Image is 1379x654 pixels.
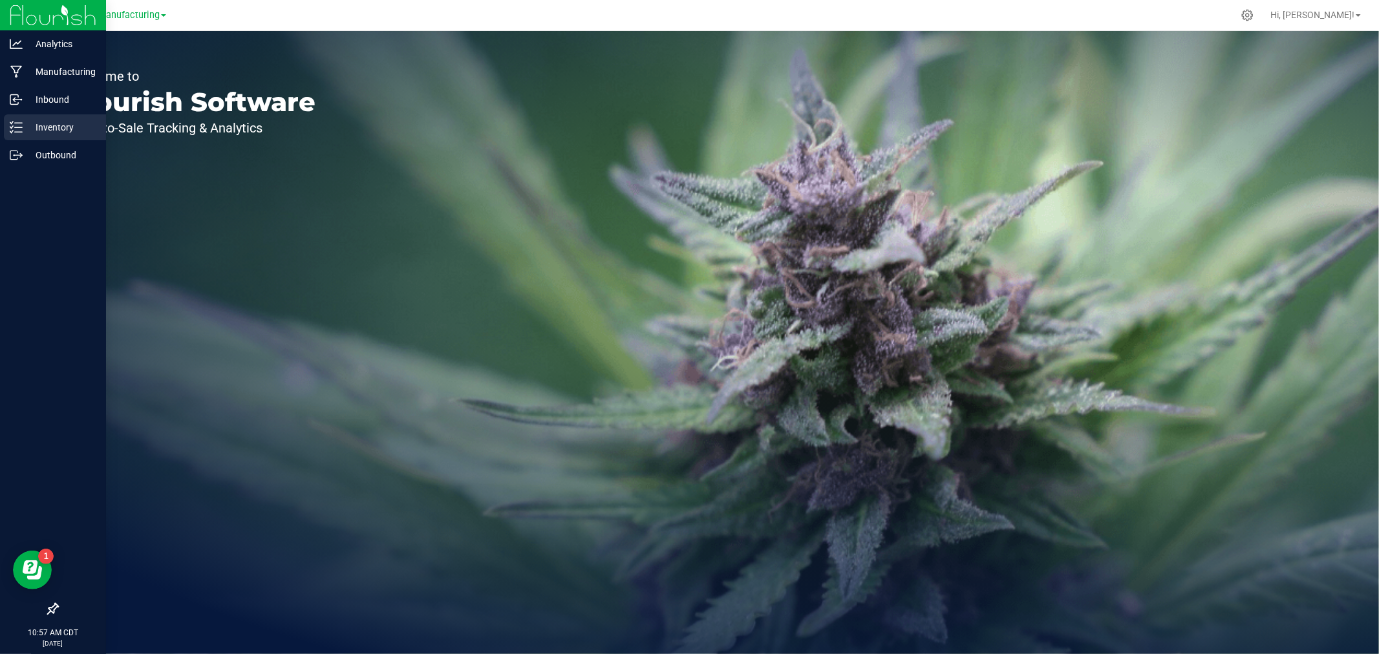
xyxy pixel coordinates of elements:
p: 10:57 AM CDT [6,627,100,638]
p: Flourish Software [70,89,315,115]
inline-svg: Manufacturing [10,65,23,78]
iframe: Resource center [13,551,52,589]
inline-svg: Analytics [10,37,23,50]
inline-svg: Inventory [10,121,23,134]
span: Hi, [PERSON_NAME]! [1270,10,1354,20]
p: Analytics [23,36,100,52]
iframe: Resource center unread badge [38,549,54,564]
inline-svg: Inbound [10,93,23,106]
span: Manufacturing [98,10,160,21]
inline-svg: Outbound [10,149,23,162]
p: Welcome to [70,70,315,83]
div: Manage settings [1239,9,1256,21]
p: [DATE] [6,638,100,648]
p: Manufacturing [23,64,100,79]
p: Inventory [23,120,100,135]
p: Seed-to-Sale Tracking & Analytics [70,121,315,134]
p: Inbound [23,92,100,107]
p: Outbound [23,147,100,163]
